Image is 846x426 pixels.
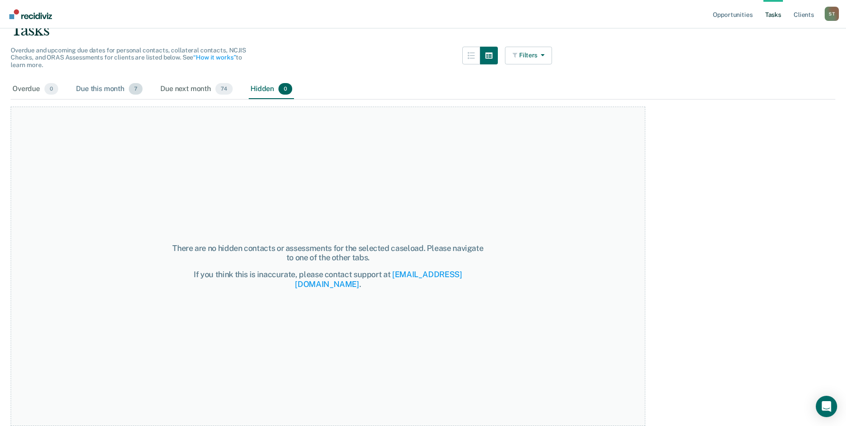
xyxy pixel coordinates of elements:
button: Profile dropdown button [825,7,839,21]
a: [EMAIL_ADDRESS][DOMAIN_NAME] [295,270,462,289]
div: Due this month7 [74,80,144,99]
div: Hidden0 [249,80,294,99]
span: Overdue and upcoming due dates for personal contacts, collateral contacts, NCJIS Checks, and ORAS... [11,47,246,69]
div: S T [825,7,839,21]
span: 0 [278,83,292,95]
div: Due next month74 [159,80,234,99]
button: Filters [505,47,552,64]
div: Tasks [11,21,835,40]
span: 74 [215,83,233,95]
div: If you think this is inaccurate, please contact support at . [170,270,486,289]
img: Recidiviz [9,9,52,19]
span: 0 [44,83,58,95]
div: Open Intercom Messenger [816,396,837,417]
div: There are no hidden contacts or assessments for the selected caseload. Please navigate to one of ... [170,243,486,263]
span: 7 [129,83,143,95]
div: Overdue0 [11,80,60,99]
a: “How it works” [193,54,236,61]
